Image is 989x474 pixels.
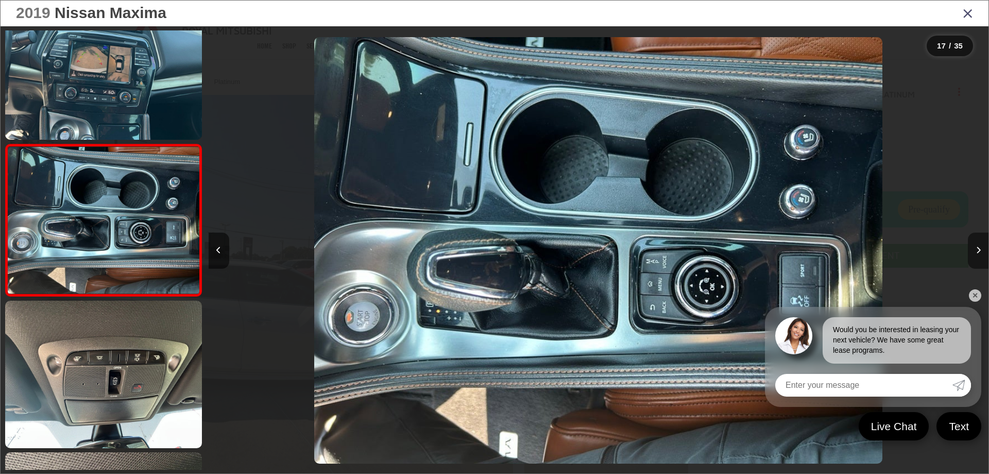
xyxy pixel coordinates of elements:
[948,42,952,50] span: /
[952,374,971,397] a: Submit
[866,419,922,433] span: Live Chat
[968,233,988,269] button: Next image
[3,299,203,450] img: 2019 Nissan Maxima Platinum
[16,4,50,21] span: 2019
[937,41,946,50] span: 17
[936,412,981,440] a: Text
[944,419,974,433] span: Text
[775,317,812,354] img: Agent profile photo
[823,317,971,364] div: Would you be interested in leasing your next vehicle? We have some great lease programs.
[859,412,929,440] a: Live Chat
[775,374,952,397] input: Enter your message
[55,4,166,21] span: Nissan Maxima
[208,37,988,464] div: 2019 Nissan Maxima Platinum 16
[6,147,201,293] img: 2019 Nissan Maxima Platinum
[954,41,963,50] span: 35
[314,37,882,464] img: 2019 Nissan Maxima Platinum
[963,6,973,20] i: Close gallery
[209,233,229,269] button: Previous image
